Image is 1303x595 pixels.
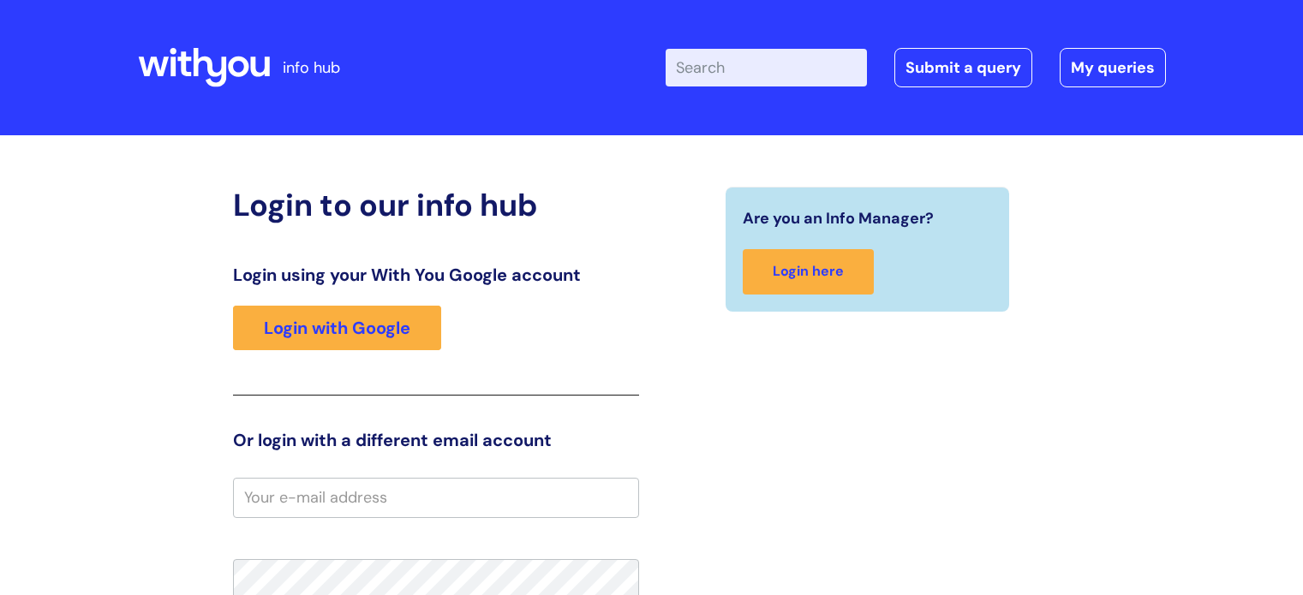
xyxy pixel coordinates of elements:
[233,265,639,285] h3: Login using your With You Google account
[233,187,639,223] h2: Login to our info hub
[233,306,441,350] a: Login with Google
[743,249,874,295] a: Login here
[1060,48,1166,87] a: My queries
[743,205,934,232] span: Are you an Info Manager?
[666,49,867,86] input: Search
[233,478,639,517] input: Your e-mail address
[283,54,340,81] p: info hub
[894,48,1032,87] a: Submit a query
[233,430,639,450] h3: Or login with a different email account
